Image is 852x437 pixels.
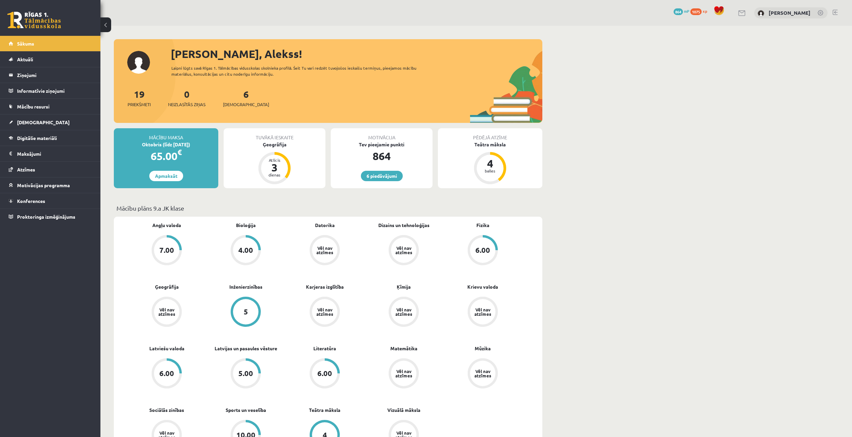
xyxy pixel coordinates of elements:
[264,162,285,173] div: 3
[264,173,285,177] div: dienas
[9,52,92,67] a: Aktuāli
[223,88,269,108] a: 6[DEMOGRAPHIC_DATA]
[394,307,413,316] div: Vēl nav atzīmes
[9,83,92,98] a: Informatīvie ziņojumi
[206,297,285,328] a: 5
[238,246,253,254] div: 4.00
[364,358,443,390] a: Vēl nav atzīmes
[152,222,181,229] a: Angļu valoda
[9,67,92,83] a: Ziņojumi
[9,177,92,193] a: Motivācijas programma
[128,88,151,108] a: 19Priekšmeti
[317,370,332,377] div: 6.00
[17,67,92,83] legend: Ziņojumi
[177,147,182,157] span: €
[9,162,92,177] a: Atzīmes
[128,101,151,108] span: Priekšmeti
[159,370,174,377] div: 6.00
[215,345,277,352] a: Latvijas un pasaules vēsture
[315,246,334,254] div: Vēl nav atzīmes
[114,128,218,141] div: Mācību maksa
[361,171,403,181] a: 6 piedāvājumi
[387,407,420,414] a: Vizuālā māksla
[473,369,492,378] div: Vēl nav atzīmes
[7,12,61,28] a: Rīgas 1. Tālmācības vidusskola
[17,83,92,98] legend: Informatīvie ziņojumi
[9,209,92,224] a: Proktoringa izmēģinājums
[390,345,417,352] a: Matemātika
[171,65,429,77] div: Laipni lūgts savā Rīgas 1. Tālmācības vidusskolas skolnieka profilā. Šeit Tu vari redzēt tuvojošo...
[443,297,522,328] a: Vēl nav atzīmes
[285,297,364,328] a: Vēl nav atzīmes
[703,8,707,14] span: xp
[17,166,35,172] span: Atzīmes
[306,283,344,290] a: Karjeras izglītība
[309,407,340,414] a: Teātra māksla
[690,8,710,14] a: 1075 xp
[149,345,184,352] a: Latviešu valoda
[244,308,248,315] div: 5
[443,235,522,267] a: 6.00
[285,358,364,390] a: 6.00
[690,8,702,15] span: 1075
[394,246,413,254] div: Vēl nav atzīmes
[331,128,433,141] div: Motivācija
[315,307,334,316] div: Vēl nav atzīmes
[674,8,689,14] a: 864 mP
[476,222,489,229] a: Fizika
[9,36,92,51] a: Sākums
[157,307,176,316] div: Vēl nav atzīmes
[114,148,218,164] div: 65.00
[331,148,433,164] div: 864
[674,8,683,15] span: 864
[17,135,57,141] span: Digitālie materiāli
[9,146,92,161] a: Maksājumi
[224,141,325,148] div: Ģeogrāfija
[285,235,364,267] a: Vēl nav atzīmes
[127,358,206,390] a: 6.00
[17,103,50,110] span: Mācību resursi
[475,345,491,352] a: Mūzika
[229,283,262,290] a: Inženierzinības
[397,283,411,290] a: Ķīmija
[9,193,92,209] a: Konferences
[480,169,500,173] div: balles
[168,101,206,108] span: Neizlasītās ziņas
[443,358,522,390] a: Vēl nav atzīmes
[127,297,206,328] a: Vēl nav atzīmes
[473,307,492,316] div: Vēl nav atzīmes
[331,141,433,148] div: Tev pieejamie punkti
[155,283,179,290] a: Ģeogrāfija
[17,182,70,188] span: Motivācijas programma
[769,9,810,16] a: [PERSON_NAME]
[206,235,285,267] a: 4.00
[9,99,92,114] a: Mācību resursi
[17,146,92,161] legend: Maksājumi
[149,407,184,414] a: Sociālās zinības
[149,171,183,181] a: Apmaksāt
[438,128,542,141] div: Pēdējā atzīme
[17,214,75,220] span: Proktoringa izmēģinājums
[364,297,443,328] a: Vēl nav atzīmes
[224,141,325,185] a: Ģeogrāfija Atlicis 3 dienas
[224,128,325,141] div: Tuvākā ieskaite
[223,101,269,108] span: [DEMOGRAPHIC_DATA]
[236,222,256,229] a: Bioloģija
[226,407,266,414] a: Sports un veselība
[168,88,206,108] a: 0Neizlasītās ziņas
[127,235,206,267] a: 7.00
[206,358,285,390] a: 5.00
[758,10,764,17] img: Alekss Kozlovskis
[438,141,542,185] a: Teātra māksla 4 balles
[315,222,335,229] a: Datorika
[684,8,689,14] span: mP
[313,345,336,352] a: Literatūra
[364,235,443,267] a: Vēl nav atzīmes
[17,119,70,125] span: [DEMOGRAPHIC_DATA]
[9,130,92,146] a: Digitālie materiāli
[17,198,45,204] span: Konferences
[9,115,92,130] a: [DEMOGRAPHIC_DATA]
[159,246,174,254] div: 7.00
[378,222,430,229] a: Dizains un tehnoloģijas
[171,46,542,62] div: [PERSON_NAME], Alekss!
